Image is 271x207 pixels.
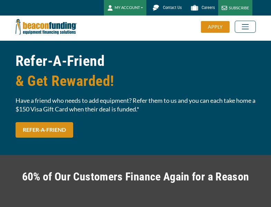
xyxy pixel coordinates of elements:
img: Beacon Funding Corporation logo [16,16,77,38]
img: Beacon Funding Careers [188,2,201,14]
a: REFER-A-FRIEND [16,122,73,138]
span: Have a friend who needs to add equipment? Refer them to us and you can each take home a $150 Visa... [16,96,256,114]
span: Careers [202,5,215,10]
div: APPLY [201,21,230,33]
img: Beacon Funding chat [150,2,162,14]
a: Careers [185,2,218,14]
h1: Refer-A-Friend [16,51,256,91]
span: & Get Rewarded! [16,71,256,91]
a: Contact Us [146,2,185,14]
button: Toggle navigation [235,21,256,33]
a: APPLY [201,21,235,33]
h2: 60% of Our Customers Finance Again for a Reason [16,169,256,185]
span: Contact Us [163,5,182,10]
